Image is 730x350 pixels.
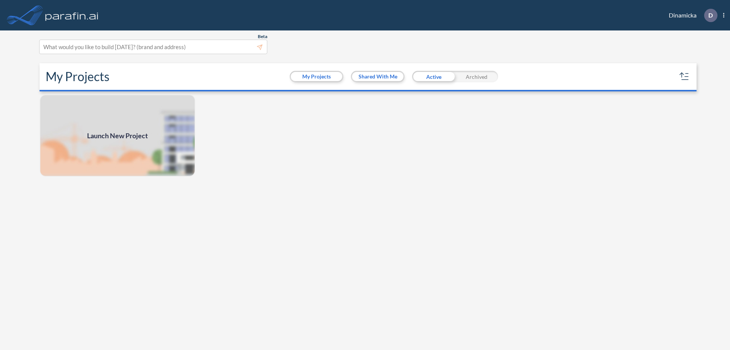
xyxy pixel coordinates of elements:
[678,70,690,83] button: sort
[352,72,403,81] button: Shared With Me
[40,94,195,177] img: add
[46,69,109,84] h2: My Projects
[412,71,455,82] div: Active
[44,8,100,23] img: logo
[291,72,342,81] button: My Projects
[455,71,498,82] div: Archived
[40,94,195,177] a: Launch New Project
[258,34,267,40] span: Beta
[87,131,148,141] span: Launch New Project
[657,9,724,22] div: Dinamicka
[708,12,713,19] p: D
